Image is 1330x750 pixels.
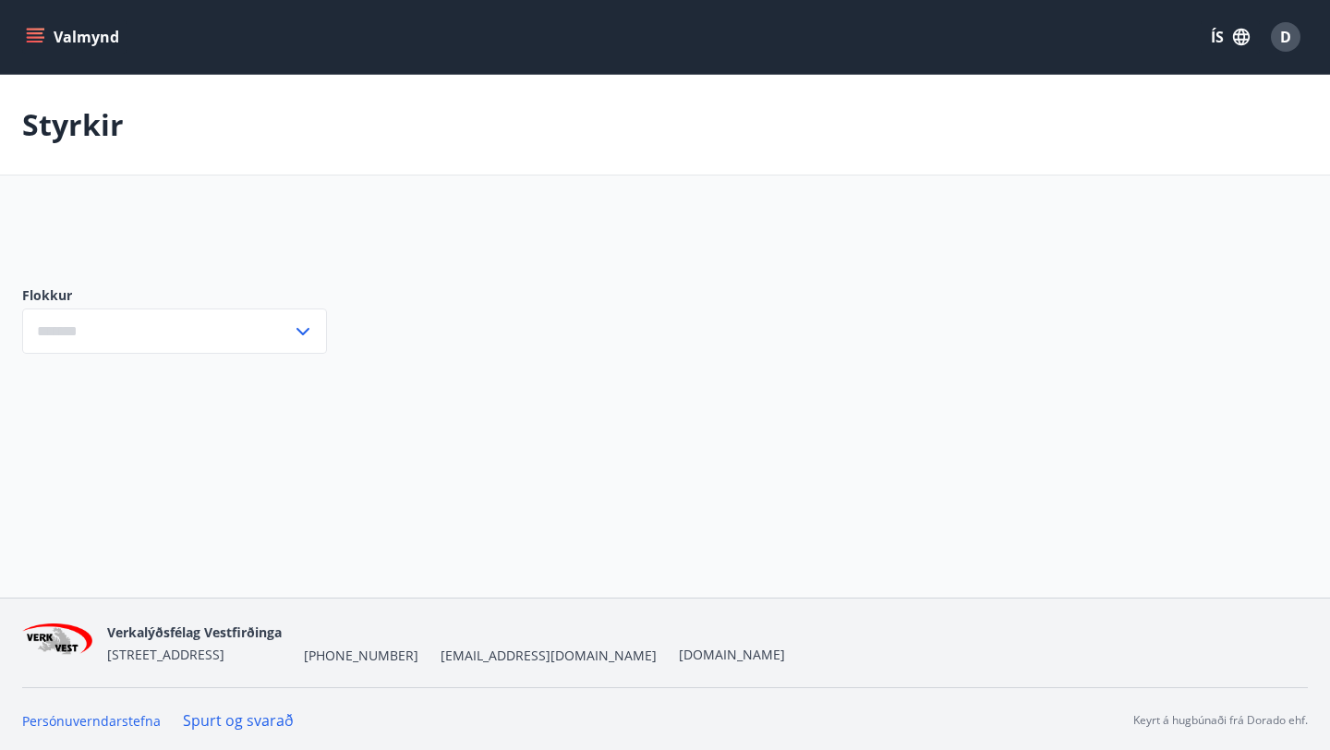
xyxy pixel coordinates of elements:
[441,647,657,665] span: [EMAIL_ADDRESS][DOMAIN_NAME]
[1201,20,1260,54] button: ÍS
[183,710,294,731] a: Spurt og svarað
[1263,15,1308,59] button: D
[22,286,327,305] label: Flokkur
[679,646,785,663] a: [DOMAIN_NAME]
[1280,27,1291,47] span: D
[1133,712,1308,729] p: Keyrt á hugbúnaði frá Dorado ehf.
[22,20,127,54] button: menu
[107,646,224,663] span: [STREET_ADDRESS]
[107,623,282,641] span: Verkalýðsfélag Vestfirðinga
[22,712,161,730] a: Persónuverndarstefna
[22,104,124,145] p: Styrkir
[304,647,418,665] span: [PHONE_NUMBER]
[22,623,92,663] img: jihgzMk4dcgjRAW2aMgpbAqQEG7LZi0j9dOLAUvz.png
